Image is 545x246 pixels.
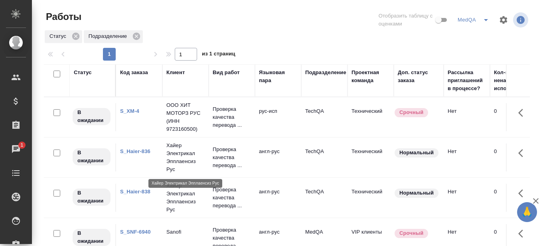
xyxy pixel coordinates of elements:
[166,101,205,133] p: ООО ХИТ МОТОРЗ РУС (ИНН 9723160500)
[520,204,534,220] span: 🙏
[348,184,394,212] td: Технический
[444,144,490,171] td: Нет
[213,69,240,77] div: Вид работ
[259,69,297,85] div: Языковая пара
[16,141,28,149] span: 1
[399,108,423,116] p: Срочный
[513,12,530,28] span: Посмотреть информацию
[255,103,301,131] td: рус-исп
[456,14,494,26] div: split button
[517,202,537,222] button: 🙏
[494,10,513,30] span: Настроить таблицу
[301,184,348,212] td: TechQA
[301,144,348,171] td: TechQA
[74,69,92,77] div: Статус
[399,149,434,157] p: Нормальный
[120,108,139,114] a: S_XM-4
[72,107,111,126] div: Исполнитель назначен, приступать к работе пока рано
[301,103,348,131] td: TechQA
[77,149,106,165] p: В ожидании
[255,144,301,171] td: англ-рус
[84,30,143,43] div: Подразделение
[213,105,251,129] p: Проверка качества перевода ...
[348,103,394,131] td: Технический
[213,146,251,169] p: Проверка качества перевода ...
[120,69,148,77] div: Код заказа
[379,12,434,28] span: Отобразить таблицу с оценками
[255,184,301,212] td: англ-рус
[494,69,542,92] div: Кол-во неназначенных исполнителей
[77,189,106,205] p: В ожидании
[444,184,490,212] td: Нет
[2,139,30,159] a: 1
[513,144,533,163] button: Здесь прячутся важные кнопки
[120,148,150,154] a: S_Haier-836
[166,142,205,173] p: Хайер Электрикал Эпплаенсиз Рус
[202,49,235,61] span: из 1 страниц
[399,189,434,197] p: Нормальный
[444,103,490,131] td: Нет
[72,148,111,166] div: Исполнитель назначен, приступать к работе пока рано
[166,228,205,236] p: Sanofi
[77,108,106,124] p: В ожидании
[120,229,151,235] a: S_SNF-6940
[72,188,111,207] div: Исполнитель назначен, приступать к работе пока рано
[351,69,390,85] div: Проектная команда
[213,186,251,210] p: Проверка качества перевода ...
[45,30,82,43] div: Статус
[399,229,423,237] p: Срочный
[166,69,185,77] div: Клиент
[348,144,394,171] td: Технический
[89,32,130,40] p: Подразделение
[120,189,150,195] a: S_Haier-838
[513,224,533,243] button: Здесь прячутся важные кнопки
[77,229,106,245] p: В ожидании
[448,69,486,92] div: Рассылка приглашений в процессе?
[49,32,69,40] p: Статус
[513,103,533,122] button: Здесь прячутся важные кнопки
[398,69,440,85] div: Доп. статус заказа
[513,184,533,203] button: Здесь прячутся важные кнопки
[166,182,205,214] p: Хайер Электрикал Эпплаенсиз Рус
[44,10,81,23] span: Работы
[305,69,346,77] div: Подразделение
